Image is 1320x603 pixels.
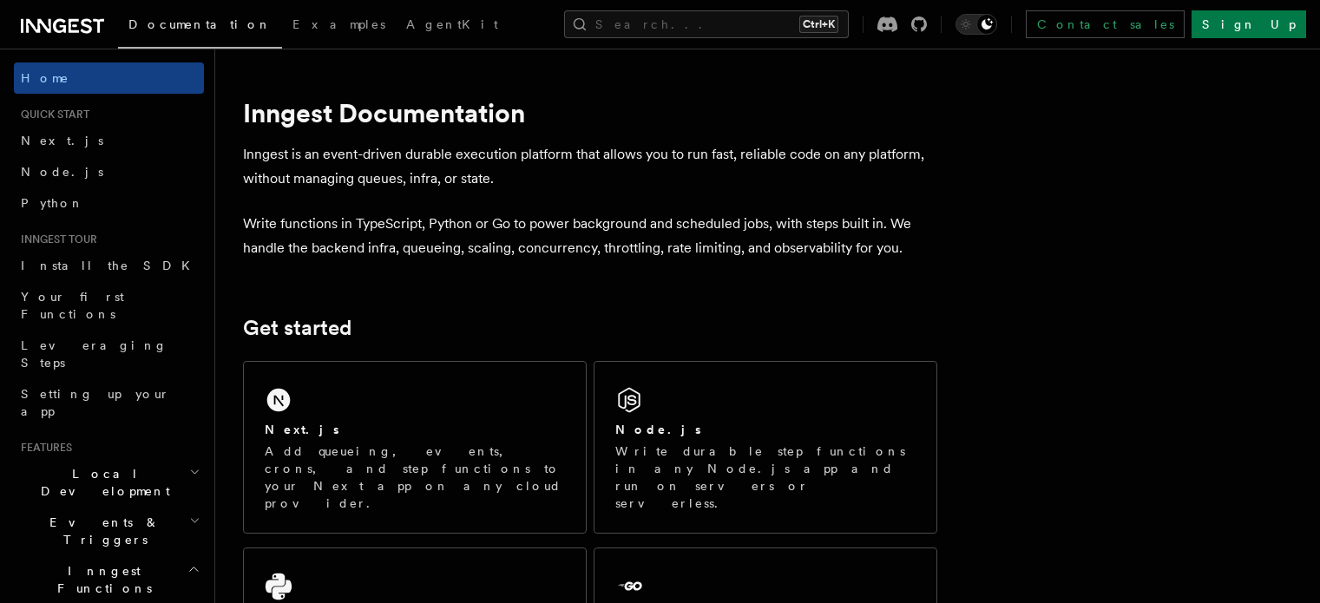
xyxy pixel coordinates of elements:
[799,16,838,33] kbd: Ctrl+K
[615,442,916,512] p: Write durable step functions in any Node.js app and run on servers or serverless.
[21,290,124,321] span: Your first Functions
[14,125,204,156] a: Next.js
[265,442,565,512] p: Add queueing, events, crons, and step functions to your Next app on any cloud provider.
[1192,10,1306,38] a: Sign Up
[292,17,385,31] span: Examples
[21,338,167,370] span: Leveraging Steps
[21,259,200,272] span: Install the SDK
[21,196,84,210] span: Python
[243,142,937,191] p: Inngest is an event-driven durable execution platform that allows you to run fast, reliable code ...
[118,5,282,49] a: Documentation
[14,250,204,281] a: Install the SDK
[14,562,187,597] span: Inngest Functions
[21,387,170,418] span: Setting up your app
[243,361,587,534] a: Next.jsAdd queueing, events, crons, and step functions to your Next app on any cloud provider.
[14,330,204,378] a: Leveraging Steps
[282,5,396,47] a: Examples
[243,212,937,260] p: Write functions in TypeScript, Python or Go to power background and scheduled jobs, with steps bu...
[14,281,204,330] a: Your first Functions
[14,441,72,455] span: Features
[1026,10,1185,38] a: Contact sales
[265,421,339,438] h2: Next.js
[14,465,189,500] span: Local Development
[615,421,701,438] h2: Node.js
[14,507,204,555] button: Events & Triggers
[243,97,937,128] h1: Inngest Documentation
[21,134,103,147] span: Next.js
[14,187,204,219] a: Python
[14,378,204,427] a: Setting up your app
[243,316,351,340] a: Get started
[956,14,997,35] button: Toggle dark mode
[564,10,849,38] button: Search...Ctrl+K
[14,156,204,187] a: Node.js
[14,62,204,94] a: Home
[128,17,272,31] span: Documentation
[14,458,204,507] button: Local Development
[14,108,89,121] span: Quick start
[594,361,937,534] a: Node.jsWrite durable step functions in any Node.js app and run on servers or serverless.
[406,17,498,31] span: AgentKit
[14,233,97,246] span: Inngest tour
[21,165,103,179] span: Node.js
[14,514,189,548] span: Events & Triggers
[21,69,69,87] span: Home
[396,5,509,47] a: AgentKit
